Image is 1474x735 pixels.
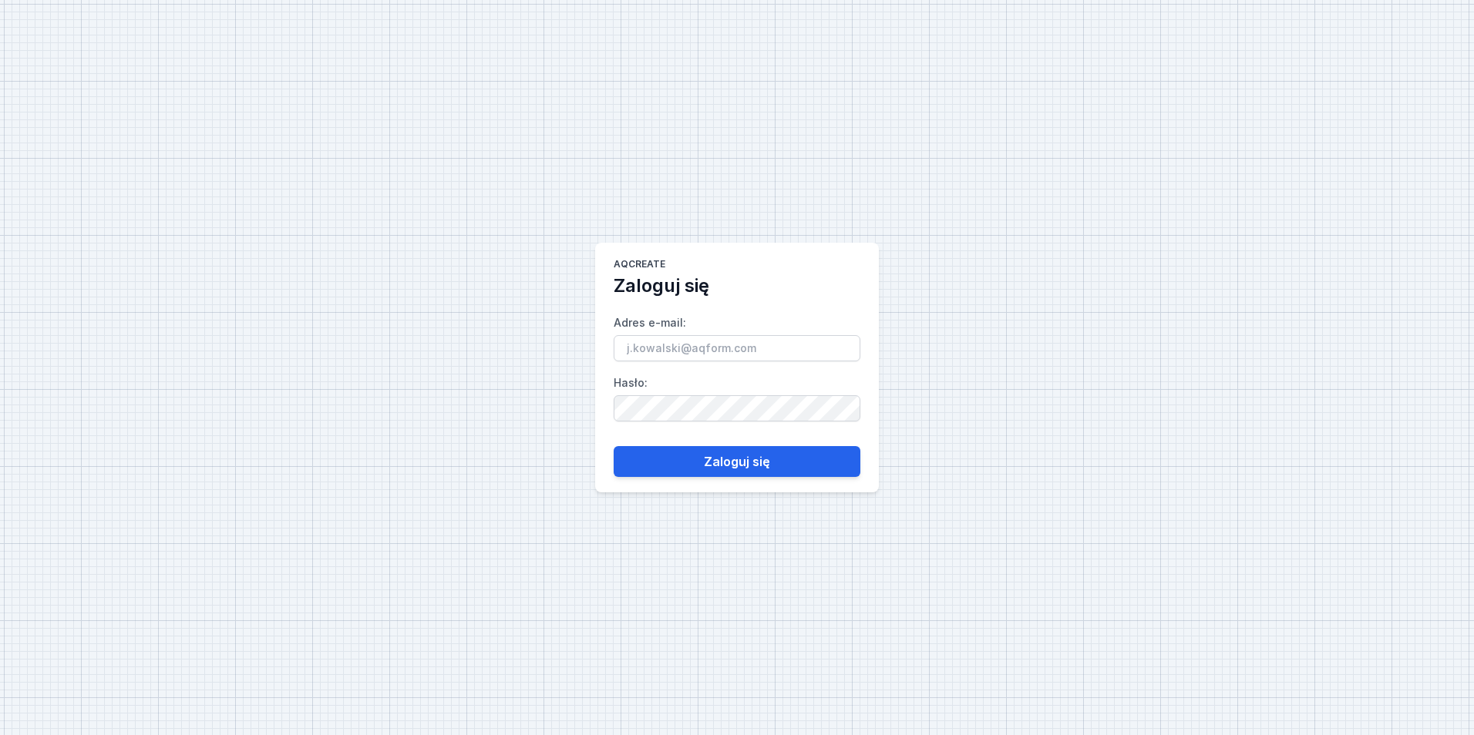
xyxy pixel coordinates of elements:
input: Adres e-mail: [614,335,860,361]
h1: AQcreate [614,258,665,274]
input: Hasło: [614,395,860,421]
button: Zaloguj się [614,446,860,477]
h2: Zaloguj się [614,274,709,298]
label: Adres e-mail : [614,310,860,361]
label: Hasło : [614,371,860,421]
